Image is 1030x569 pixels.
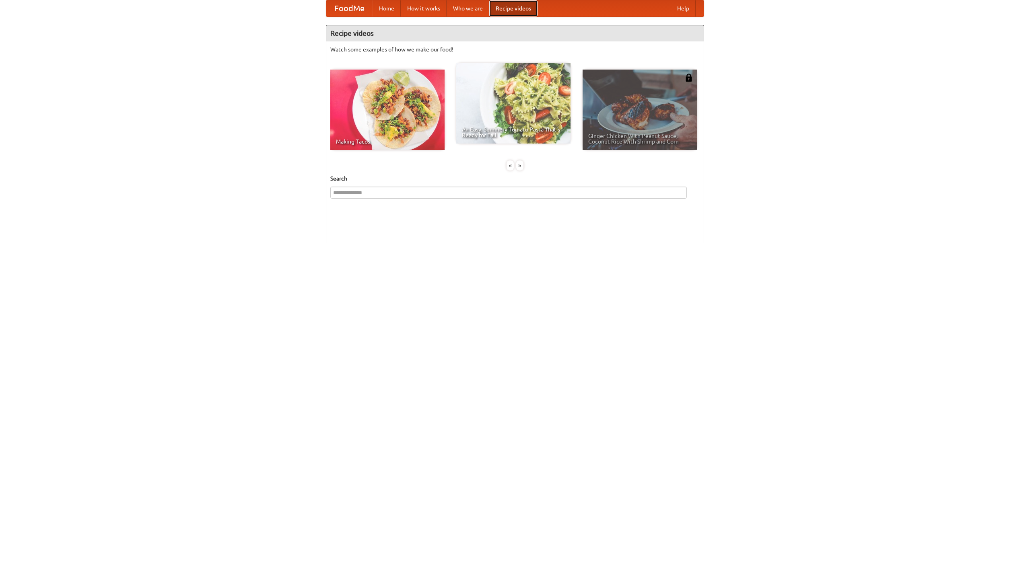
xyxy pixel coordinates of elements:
div: « [507,160,514,170]
a: An Easy, Summery Tomato Pasta That's Ready for Fall [456,63,571,144]
p: Watch some examples of how we make our food! [330,45,700,53]
div: » [516,160,523,170]
img: 483408.png [685,74,693,82]
span: An Easy, Summery Tomato Pasta That's Ready for Fall [462,127,565,138]
a: Making Tacos [330,70,445,150]
a: Home [373,0,401,16]
h5: Search [330,175,700,183]
a: Who we are [447,0,489,16]
a: Recipe videos [489,0,538,16]
h4: Recipe videos [326,25,704,41]
a: How it works [401,0,447,16]
a: Help [671,0,696,16]
a: FoodMe [326,0,373,16]
span: Making Tacos [336,139,439,144]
